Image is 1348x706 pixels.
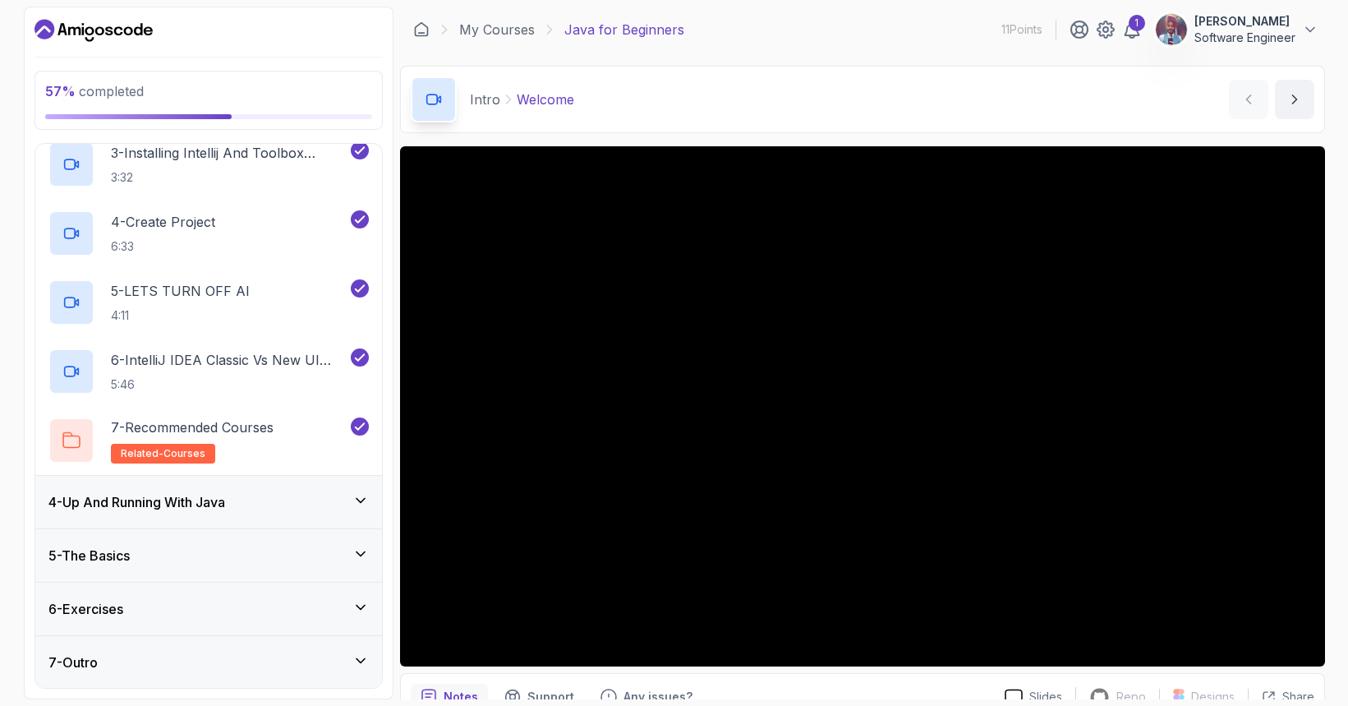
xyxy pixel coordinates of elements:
[517,90,574,109] p: Welcome
[564,20,684,39] p: Java for Beginners
[444,689,478,705] p: Notes
[48,546,130,565] h3: 5 - The Basics
[48,141,369,187] button: 3-Installing Intellij And Toolbox Configuration3:32
[111,143,347,163] p: 3 - Installing Intellij And Toolbox Configuration
[48,348,369,395] button: 6-IntelliJ IDEA Classic Vs New UI (User Interface)5:46
[1116,689,1146,705] p: Repo
[1155,13,1318,46] button: user profile image[PERSON_NAME]Software Engineer
[48,599,123,619] h3: 6 - Exercises
[1191,689,1235,705] p: Designs
[1248,689,1314,705] button: Share
[459,20,535,39] a: My Courses
[1001,21,1042,38] p: 11 Points
[111,418,274,437] p: 7 - Recommended Courses
[35,17,153,44] a: Dashboard
[48,418,369,464] button: 7-Recommended Coursesrelated-courses
[1129,15,1145,31] div: 1
[35,636,382,689] button: 7-Outro
[35,529,382,582] button: 5-The Basics
[111,350,347,370] p: 6 - IntelliJ IDEA Classic Vs New UI (User Interface)
[1156,14,1187,45] img: user profile image
[45,83,144,99] span: completed
[1229,80,1268,119] button: previous content
[121,447,205,460] span: related-courses
[111,307,250,324] p: 4:11
[48,279,369,325] button: 5-LETS TURN OFF AI4:11
[991,689,1075,706] a: Slides
[48,653,98,672] h3: 7 - Outro
[1122,20,1142,39] a: 1
[527,689,574,705] p: Support
[400,146,1325,667] iframe: 1 - Hi
[470,90,500,109] p: Intro
[1194,13,1295,30] p: [PERSON_NAME]
[1275,80,1314,119] button: next content
[48,492,225,512] h3: 4 - Up And Running With Java
[45,83,76,99] span: 57 %
[623,689,692,705] p: Any issues?
[111,212,215,232] p: 4 - Create Project
[1194,30,1295,46] p: Software Engineer
[48,210,369,256] button: 4-Create Project6:33
[1029,689,1062,705] p: Slides
[413,21,430,38] a: Dashboard
[111,238,215,255] p: 6:33
[1282,689,1314,705] p: Share
[111,169,347,186] p: 3:32
[111,376,347,393] p: 5:46
[35,583,382,635] button: 6-Exercises
[111,281,250,301] p: 5 - LETS TURN OFF AI
[35,476,382,528] button: 4-Up And Running With Java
